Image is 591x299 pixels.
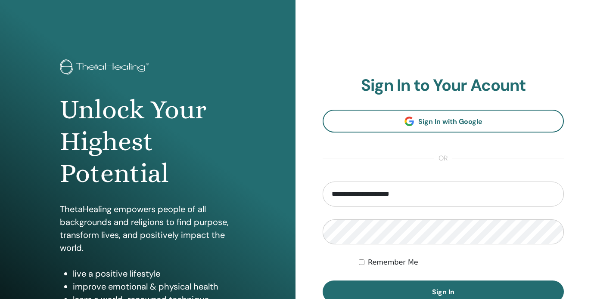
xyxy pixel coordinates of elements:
label: Remember Me [368,257,418,268]
span: Sign In with Google [418,117,482,126]
li: improve emotional & physical health [73,280,235,293]
span: Sign In [432,287,454,296]
div: Keep me authenticated indefinitely or until I manually logout [359,257,564,268]
h1: Unlock Your Highest Potential [60,94,235,190]
p: ThetaHealing empowers people of all backgrounds and religions to find purpose, transform lives, a... [60,203,235,254]
li: live a positive lifestyle [73,267,235,280]
span: or [434,153,452,163]
h2: Sign In to Your Acount [323,76,564,96]
a: Sign In with Google [323,110,564,133]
